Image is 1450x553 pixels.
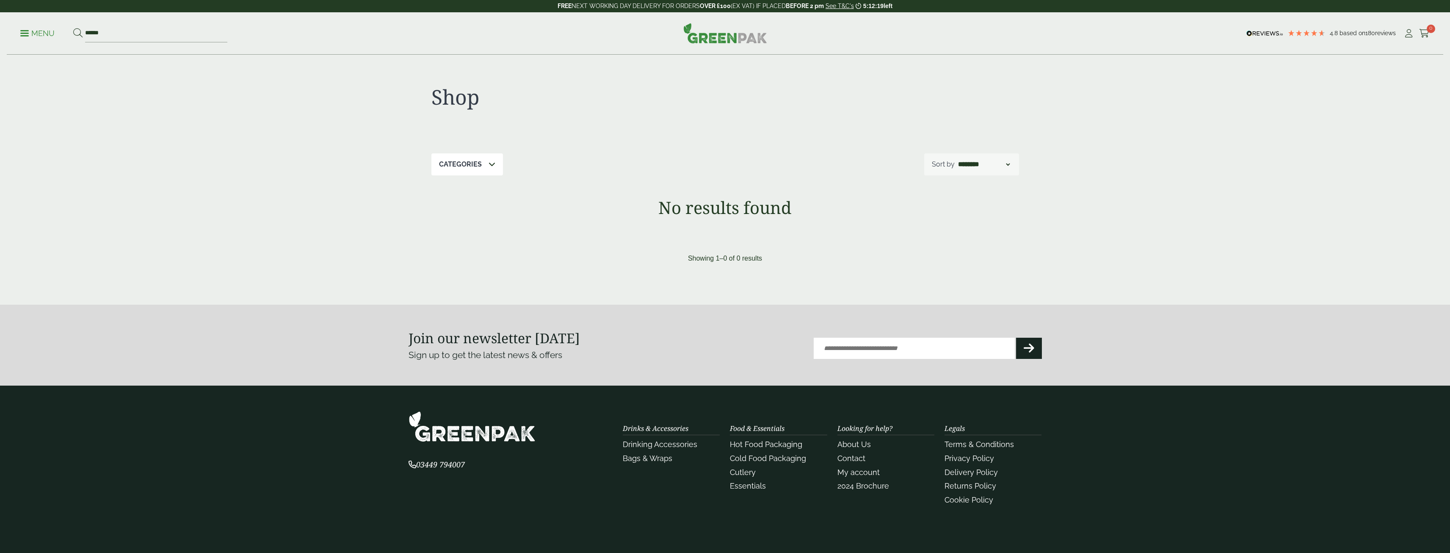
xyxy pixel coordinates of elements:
[730,440,802,449] a: Hot Food Packaging
[945,481,996,490] a: Returns Policy
[863,3,884,9] span: 5:12:19
[700,3,731,9] strong: OVER £100
[409,329,580,347] strong: Join our newsletter [DATE]
[837,481,889,490] a: 2024 Brochure
[837,454,865,463] a: Contact
[837,468,880,477] a: My account
[1403,29,1414,38] i: My Account
[431,85,725,109] h1: Shop
[20,28,55,37] a: Menu
[956,159,1011,170] select: Shop order
[786,3,824,9] strong: BEFORE 2 pm
[623,454,672,463] a: Bags & Wraps
[884,3,892,9] span: left
[409,197,1042,218] h1: No results found
[1246,31,1283,36] img: REVIEWS.io
[1419,29,1430,38] i: Cart
[1419,27,1430,40] a: 0
[1365,30,1375,36] span: 180
[945,440,1014,449] a: Terms & Conditions
[945,468,998,477] a: Delivery Policy
[1375,30,1396,36] span: reviews
[558,3,572,9] strong: FREE
[409,459,465,470] span: 03449 794007
[623,440,697,449] a: Drinking Accessories
[409,348,693,362] p: Sign up to get the latest news & offers
[688,253,762,264] p: Showing 1–0 of 0 results
[683,23,767,43] img: GreenPak Supplies
[1427,25,1435,33] span: 0
[1340,30,1365,36] span: Based on
[932,159,955,170] p: Sort by
[1330,30,1340,36] span: 4.8
[409,461,465,469] a: 03449 794007
[730,454,806,463] a: Cold Food Packaging
[20,28,55,39] p: Menu
[945,454,994,463] a: Privacy Policy
[1287,29,1326,37] div: 4.78 Stars
[730,481,766,490] a: Essentials
[409,411,536,442] img: GreenPak Supplies
[945,495,993,504] a: Cookie Policy
[439,159,482,170] p: Categories
[837,440,871,449] a: About Us
[826,3,854,9] a: See T&C's
[730,468,756,477] a: Cutlery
